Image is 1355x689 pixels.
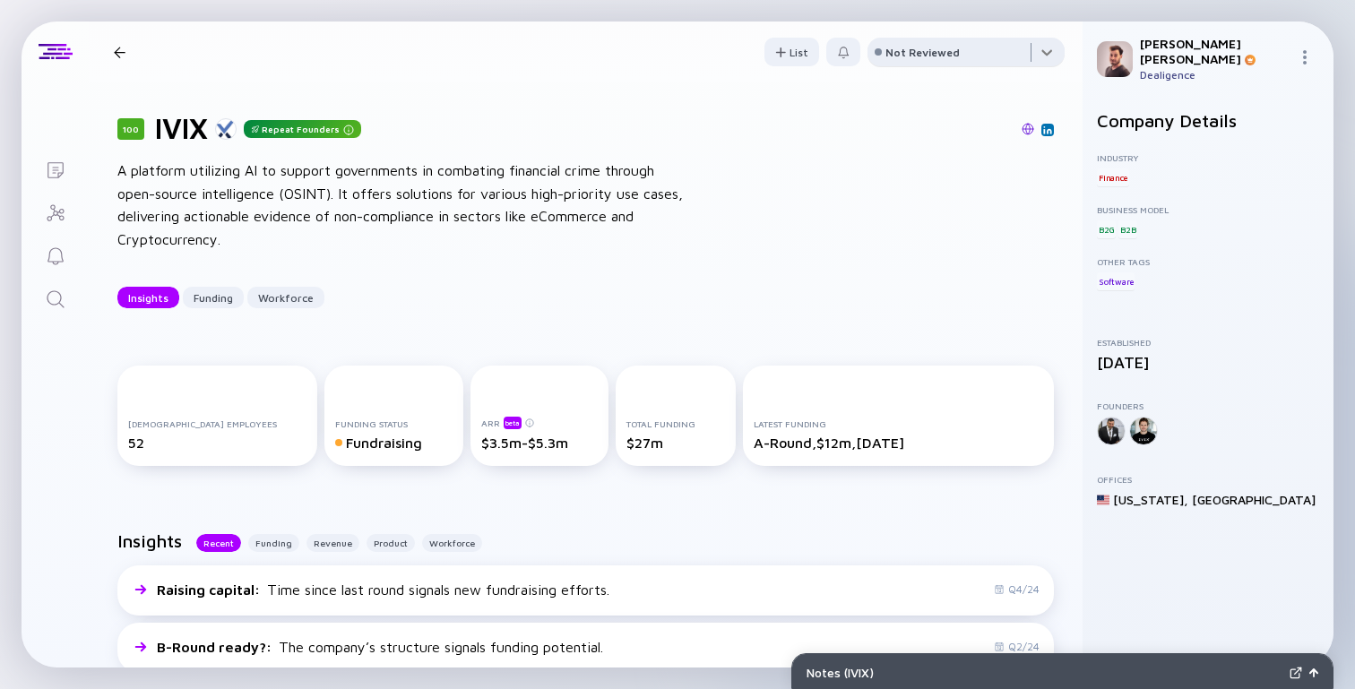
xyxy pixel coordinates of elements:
div: Dealigence [1140,68,1290,82]
div: [US_STATE] , [1113,492,1188,507]
div: Industry [1097,152,1319,163]
a: Search [22,276,89,319]
img: Open Notes [1309,668,1318,677]
img: Menu [1298,50,1312,65]
button: Insights [117,287,179,308]
div: Total Funding [626,418,725,429]
img: Gil Profile Picture [1097,41,1133,77]
div: Notes ( IVIX ) [807,665,1282,680]
div: A-Round, $12m, [DATE] [754,435,1043,451]
div: Founders [1097,400,1319,411]
img: Expand Notes [1290,667,1302,679]
button: List [764,38,819,66]
div: A platform utilizing AI to support governments in combating financial crime through open-source i... [117,159,691,251]
div: [GEOGRAPHIC_DATA] [1192,492,1316,507]
div: Established [1097,337,1319,348]
button: Workforce [422,534,482,552]
button: Workforce [247,287,324,308]
div: Not Reviewed [885,46,960,59]
button: Revenue [306,534,359,552]
div: List [764,39,819,66]
div: Time since last round signals new fundraising efforts. [157,581,609,598]
div: 52 [128,435,306,451]
div: Funding [183,284,244,312]
div: beta [504,417,522,429]
div: Q2/24 [994,640,1040,653]
div: Q4/24 [994,582,1040,596]
div: [DEMOGRAPHIC_DATA] Employees [128,418,306,429]
img: IVIX Linkedin Page [1043,125,1052,134]
div: Finance [1097,168,1129,186]
div: [PERSON_NAME] [PERSON_NAME] [1140,36,1290,66]
div: [DATE] [1097,353,1319,372]
div: Workforce [247,284,324,312]
div: 100 [117,118,144,140]
span: Raising capital : [157,581,263,598]
a: Reminders [22,233,89,276]
div: B2G [1097,220,1116,238]
h2: Company Details [1097,110,1319,131]
div: Funding Status [335,418,452,429]
span: B-Round ready? : [157,639,275,655]
button: Product [367,534,415,552]
div: The company’s structure signals funding potential. [157,639,603,655]
div: Offices [1097,474,1319,485]
img: United States Flag [1097,494,1109,506]
div: Fundraising [335,435,452,451]
button: Recent [196,534,241,552]
button: Funding [183,287,244,308]
a: Investor Map [22,190,89,233]
div: Latest Funding [754,418,1043,429]
div: Other Tags [1097,256,1319,267]
div: Software [1097,272,1135,290]
div: $27m [626,435,725,451]
img: IVIX Website [1022,123,1034,135]
div: $3.5m-$5.3m [481,435,598,451]
a: Lists [22,147,89,190]
h2: Insights [117,530,182,551]
div: Repeat Founders [244,120,361,138]
div: B2B [1118,220,1137,238]
div: ARR [481,416,598,429]
div: Business Model [1097,204,1319,215]
button: Funding [248,534,299,552]
div: Insights [117,284,179,312]
h1: IVIX [155,111,208,145]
